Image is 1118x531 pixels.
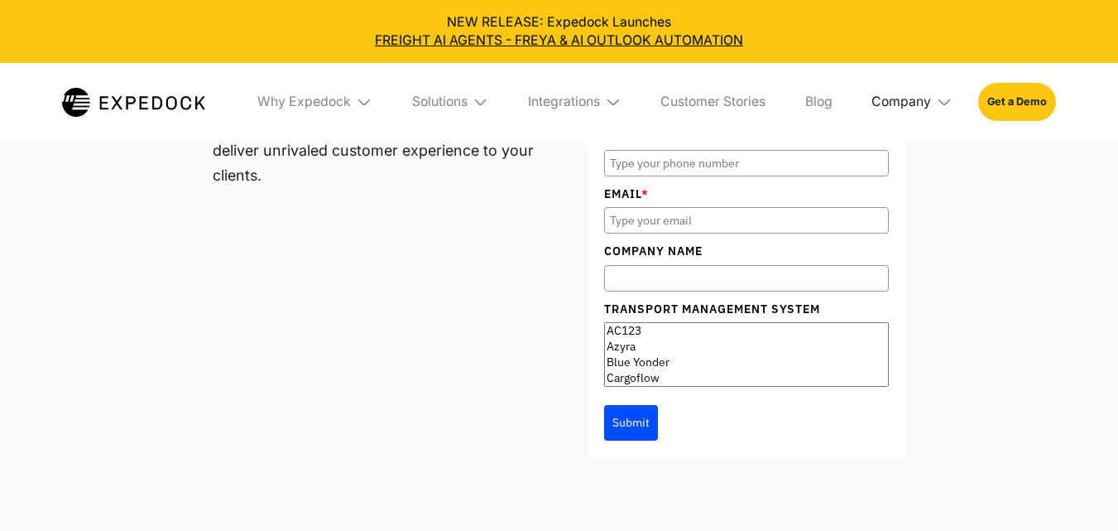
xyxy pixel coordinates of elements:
label: Transport Management System [604,300,890,318]
p: Let us help you optimize business processes and deliver unrivaled customer experience to your cli... [213,114,554,188]
option: Azyra [605,339,889,355]
label: Email [604,185,890,203]
option: Blue Yonder [605,355,889,370]
div: Why Expedock [245,63,386,142]
div: NEW RELEASE: Expedock Launches [13,13,1105,50]
a: FREIGHT AI AGENTS - FREYA & AI OUTLOOK AUTOMATION [13,31,1105,50]
a: Customer Stories [647,63,779,142]
div: Integrations [515,63,634,142]
button: Submit [604,405,658,440]
input: Type your phone number [604,150,890,176]
a: Blog [792,63,846,142]
div: Company [871,94,931,110]
div: Why Expedock [257,94,351,110]
input: Type your email [604,207,890,234]
div: Solutions [412,94,468,110]
div: Solutions [399,63,501,142]
label: Company Name [604,242,890,260]
div: Company [858,63,965,142]
option: Cargoflow [605,370,889,386]
a: Get a Demo [978,83,1056,121]
option: AC123 [605,323,889,339]
div: Integrations [528,94,600,110]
